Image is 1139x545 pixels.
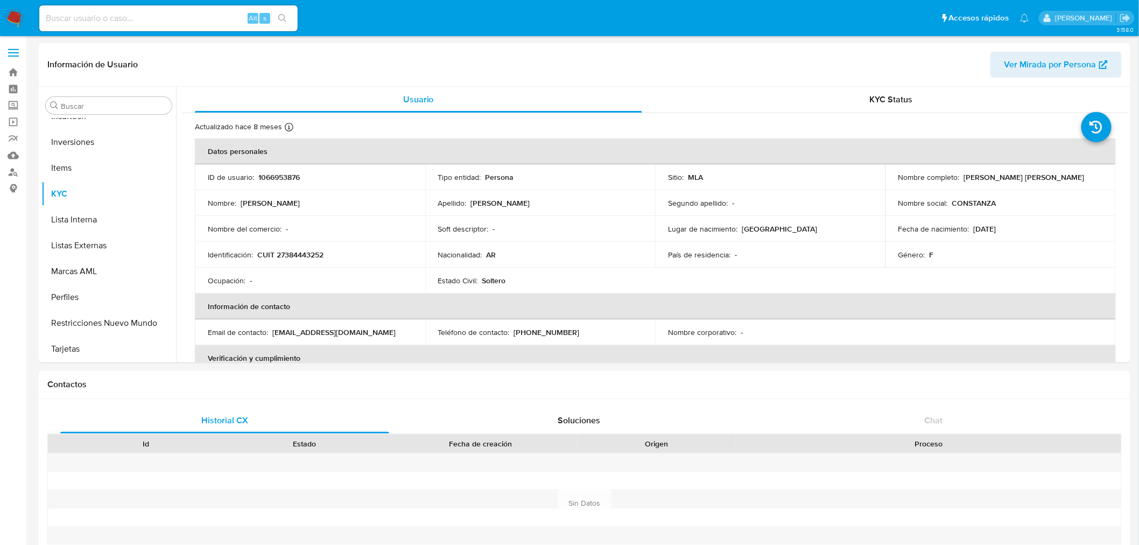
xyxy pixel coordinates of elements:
[208,172,254,182] p: ID de usuario :
[41,129,176,155] button: Inversiones
[964,172,1085,182] p: [PERSON_NAME] [PERSON_NAME]
[952,198,996,208] p: CONSTANZA
[61,101,167,111] input: Buscar
[668,327,736,337] p: Nombre corporativo :
[208,198,236,208] p: Nombre :
[438,250,482,260] p: Nacionalidad :
[201,414,248,427] span: Historial CX
[438,172,481,182] p: Tipo entidad :
[50,101,59,110] button: Buscar
[391,438,570,449] div: Fecha de creación
[898,250,925,260] p: Género :
[668,172,684,182] p: Sitio :
[471,198,530,208] p: [PERSON_NAME]
[1120,12,1131,24] a: Salir
[990,52,1122,78] button: Ver Mirada por Persona
[233,438,376,449] div: Estado
[208,276,245,285] p: Ocupación :
[668,250,730,260] p: País de residencia :
[438,276,478,285] p: Estado Civil :
[668,224,737,234] p: Lugar de nacimiento :
[482,276,506,285] p: Soltero
[41,181,176,207] button: KYC
[898,224,969,234] p: Fecha de nacimiento :
[195,122,282,132] p: Actualizado hace 8 meses
[974,224,996,234] p: [DATE]
[949,12,1009,24] span: Accesos rápidos
[438,224,489,234] p: Soft descriptor :
[735,250,737,260] p: -
[925,414,943,427] span: Chat
[870,93,913,106] span: KYC Status
[403,93,434,106] span: Usuario
[272,327,396,337] p: [EMAIL_ADDRESS][DOMAIN_NAME]
[249,13,257,23] span: Alt
[47,379,1122,390] h1: Contactos
[514,327,580,337] p: [PHONE_NUMBER]
[898,198,948,208] p: Nombre social :
[241,198,300,208] p: [PERSON_NAME]
[41,258,176,284] button: Marcas AML
[286,224,288,234] p: -
[195,294,1116,319] th: Información de contacto
[898,172,960,182] p: Nombre completo :
[930,250,934,260] p: F
[263,13,266,23] span: s
[41,310,176,336] button: Restricciones Nuevo Mundo
[257,250,324,260] p: CUIT 27384443252
[250,276,252,285] p: -
[741,327,743,337] p: -
[41,155,176,181] button: Items
[41,336,176,362] button: Tarjetas
[742,224,817,234] p: [GEOGRAPHIC_DATA]
[41,207,176,233] button: Lista Interna
[208,250,253,260] p: Identificación :
[41,284,176,310] button: Perfiles
[585,438,728,449] div: Origen
[438,327,510,337] p: Teléfono de contacto :
[493,224,495,234] p: -
[1020,13,1029,23] a: Notificaciones
[1004,52,1096,78] span: Ver Mirada por Persona
[258,172,300,182] p: 1066953876
[195,138,1116,164] th: Datos personales
[47,59,138,70] h1: Información de Usuario
[74,438,217,449] div: Id
[271,11,293,26] button: search-icon
[732,198,734,208] p: -
[487,250,496,260] p: AR
[39,11,298,25] input: Buscar usuario o caso...
[208,224,282,234] p: Nombre del comercio :
[438,198,467,208] p: Apellido :
[486,172,514,182] p: Persona
[41,233,176,258] button: Listas Externas
[558,414,601,427] span: Soluciones
[195,345,1116,371] th: Verificación y cumplimiento
[1055,13,1116,23] p: belen.palamara@mercadolibre.com
[743,438,1114,449] div: Proceso
[208,327,268,337] p: Email de contacto :
[688,172,703,182] p: MLA
[668,198,728,208] p: Segundo apellido :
